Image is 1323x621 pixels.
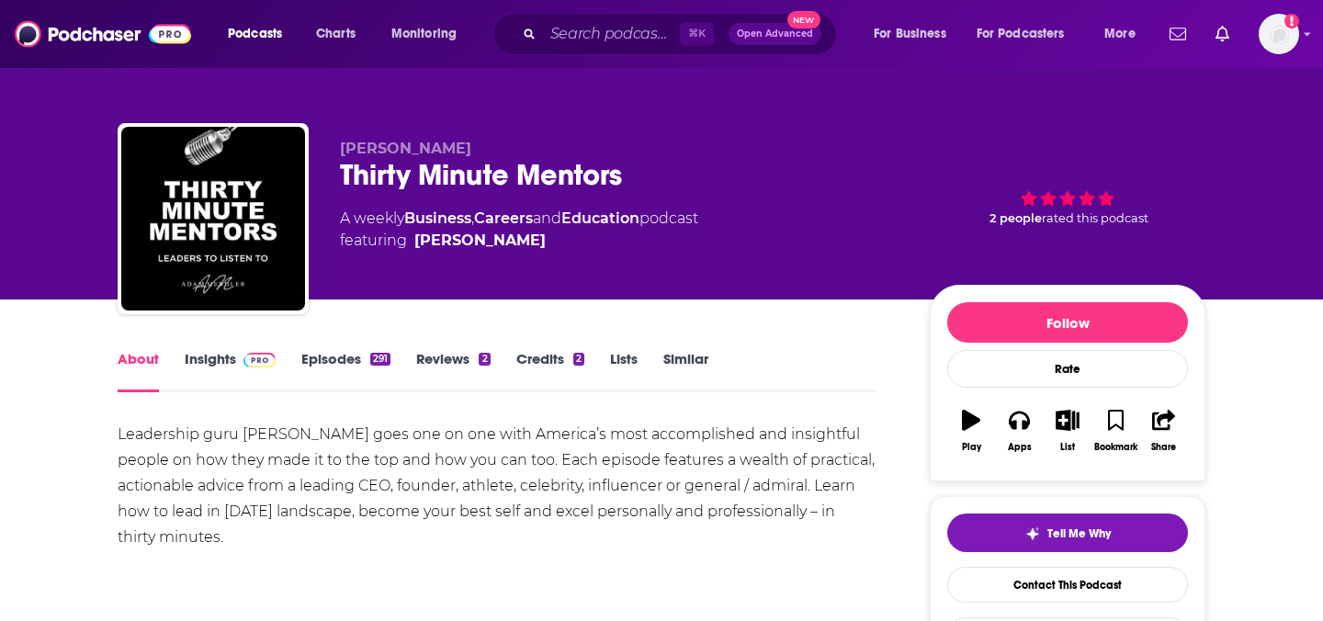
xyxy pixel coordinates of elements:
[1151,442,1176,453] div: Share
[118,350,159,392] a: About
[185,350,276,392] a: InsightsPodchaser Pro
[340,208,698,252] div: A weekly podcast
[729,23,821,45] button: Open AdvancedNew
[1008,442,1032,453] div: Apps
[989,211,1042,225] span: 2 people
[930,140,1205,254] div: 2 peoplerated this podcast
[1259,14,1299,54] img: User Profile
[1060,442,1075,453] div: List
[370,353,390,366] div: 291
[1208,18,1237,50] a: Show notifications dropdown
[663,350,708,392] a: Similar
[243,353,276,367] img: Podchaser Pro
[121,127,305,310] img: Thirty Minute Mentors
[215,19,306,49] button: open menu
[316,21,356,47] span: Charts
[1104,21,1136,47] span: More
[301,350,390,392] a: Episodes291
[1140,398,1188,464] button: Share
[962,442,981,453] div: Play
[510,13,854,55] div: Search podcasts, credits, & more...
[228,21,282,47] span: Podcasts
[573,353,584,366] div: 2
[474,209,533,227] a: Careers
[1284,14,1299,28] svg: Add a profile image
[118,422,876,550] div: Leadership guru [PERSON_NAME] goes one on one with America’s most accomplished and insightful peo...
[947,514,1188,552] button: tell me why sparkleTell Me Why
[1259,14,1299,54] button: Show profile menu
[15,17,191,51] img: Podchaser - Follow, Share and Rate Podcasts
[947,302,1188,343] button: Follow
[610,350,638,392] a: Lists
[1091,19,1159,49] button: open menu
[391,21,457,47] span: Monitoring
[1025,526,1040,541] img: tell me why sparkle
[379,19,481,49] button: open menu
[304,19,367,49] a: Charts
[874,21,946,47] span: For Business
[340,140,471,157] span: [PERSON_NAME]
[1047,526,1111,541] span: Tell Me Why
[1091,398,1139,464] button: Bookmark
[416,350,490,392] a: Reviews2
[1259,14,1299,54] span: Logged in as megcassidy
[737,29,813,39] span: Open Advanced
[1044,398,1091,464] button: List
[516,350,584,392] a: Credits2
[414,230,546,252] a: [PERSON_NAME]
[787,11,820,28] span: New
[965,19,1091,49] button: open menu
[533,209,561,227] span: and
[1094,442,1137,453] div: Bookmark
[1042,211,1148,225] span: rated this podcast
[947,350,1188,388] div: Rate
[977,21,1065,47] span: For Podcasters
[561,209,639,227] a: Education
[471,209,474,227] span: ,
[340,230,698,252] span: featuring
[947,567,1188,603] a: Contact This Podcast
[861,19,969,49] button: open menu
[995,398,1043,464] button: Apps
[479,353,490,366] div: 2
[680,22,714,46] span: ⌘ K
[1162,18,1193,50] a: Show notifications dropdown
[404,209,471,227] a: Business
[543,19,680,49] input: Search podcasts, credits, & more...
[947,398,995,464] button: Play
